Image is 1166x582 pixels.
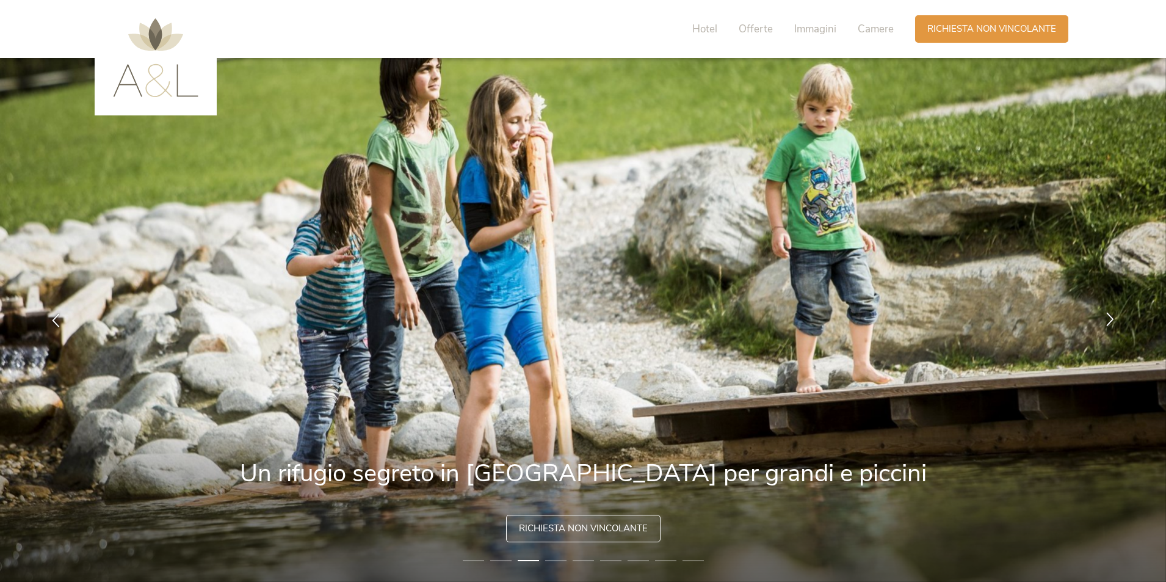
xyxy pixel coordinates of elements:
span: Immagini [794,22,836,36]
span: Offerte [739,22,773,36]
span: Hotel [692,22,717,36]
img: AMONTI & LUNARIS Wellnessresort [113,18,198,97]
span: Camere [858,22,894,36]
span: Richiesta non vincolante [519,522,648,535]
span: Richiesta non vincolante [927,23,1056,35]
